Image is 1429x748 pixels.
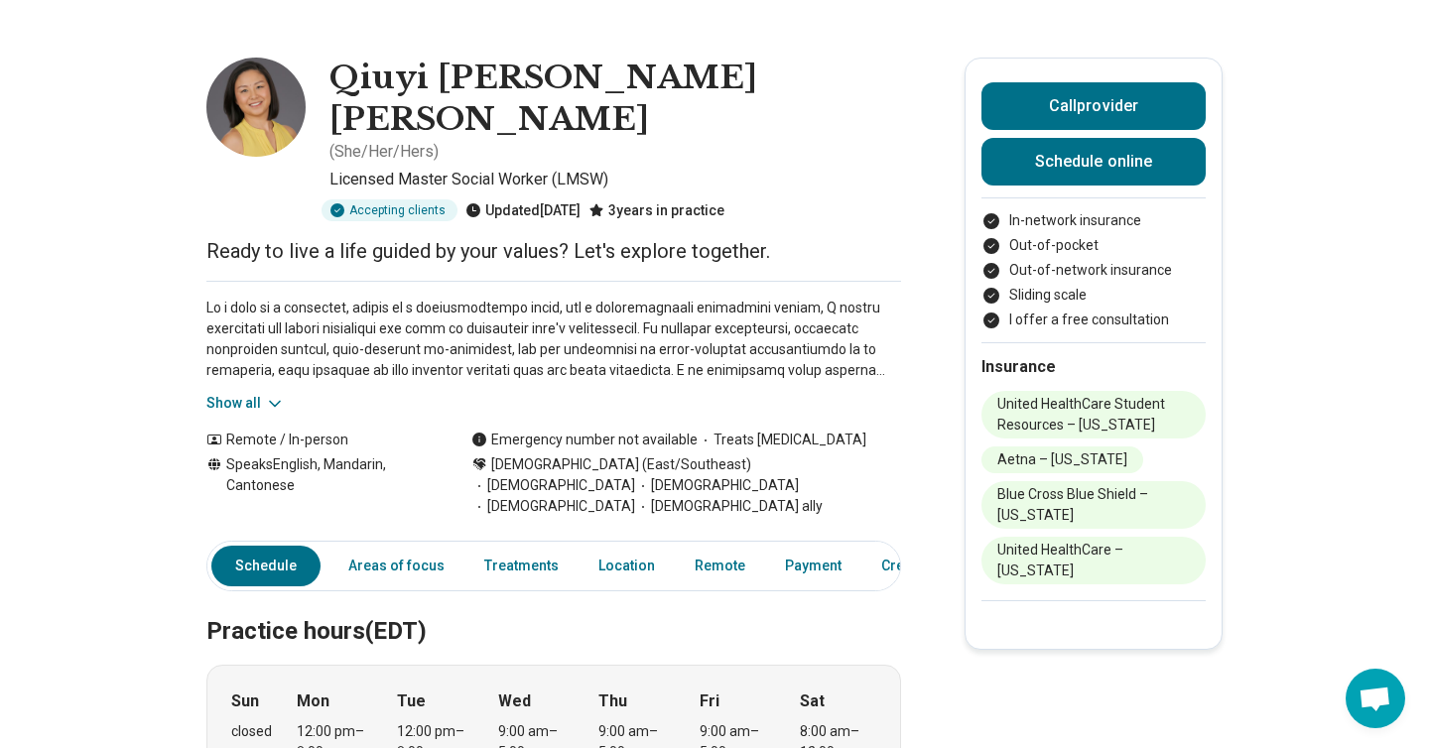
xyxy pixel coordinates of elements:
[981,235,1206,256] li: Out-of-pocket
[329,140,439,164] p: ( She/Her/Hers )
[683,546,757,586] a: Remote
[800,689,825,713] strong: Sat
[981,391,1206,438] li: United HealthCare Student Resources – [US_STATE]
[297,689,329,713] strong: Mon
[322,199,457,221] div: Accepting clients
[471,496,635,517] span: [DEMOGRAPHIC_DATA]
[206,393,285,414] button: Show all
[336,546,456,586] a: Areas of focus
[981,355,1206,379] h2: Insurance
[981,310,1206,330] li: I offer a free consultation
[635,496,823,517] span: [DEMOGRAPHIC_DATA] ally
[329,58,901,140] h1: Qiuyi [PERSON_NAME] [PERSON_NAME]
[981,210,1206,330] ul: Payment options
[206,237,901,265] p: Ready to live a life guided by your values? Let's explore together.
[1346,669,1405,728] div: 开放式聊天
[206,430,432,450] div: Remote / In-person
[231,721,272,742] div: closed
[329,168,901,191] p: Licensed Master Social Worker (LMSW)
[472,546,571,586] a: Treatments
[498,689,531,713] strong: Wed
[981,446,1143,473] li: Aetna – [US_STATE]
[491,454,751,475] span: [DEMOGRAPHIC_DATA] (East/Southeast)
[698,430,866,450] span: Treats [MEDICAL_DATA]
[211,546,321,586] a: Schedule
[206,567,901,649] h2: Practice hours (EDT)
[981,260,1206,281] li: Out-of-network insurance
[981,210,1206,231] li: In-network insurance
[700,689,719,713] strong: Fri
[635,475,799,496] span: [DEMOGRAPHIC_DATA]
[465,199,581,221] div: Updated [DATE]
[981,537,1206,584] li: United HealthCare – [US_STATE]
[981,285,1206,306] li: Sliding scale
[981,138,1206,186] a: Schedule online
[471,475,635,496] span: [DEMOGRAPHIC_DATA]
[588,199,724,221] div: 3 years in practice
[471,430,698,450] div: Emergency number not available
[206,58,306,157] img: Qiuyi Lin Wright, Licensed Master Social Worker (LMSW)
[206,298,901,381] p: Lo i dolo si a consectet, adipis el s doeiusmodtempo incid, utl e doloremagnaali enimadmini venia...
[206,454,432,517] div: Speaks English, Mandarin, Cantonese
[773,546,853,586] a: Payment
[981,82,1206,130] button: Callprovider
[598,689,627,713] strong: Thu
[981,481,1206,529] li: Blue Cross Blue Shield – [US_STATE]
[397,689,426,713] strong: Tue
[869,546,969,586] a: Credentials
[586,546,667,586] a: Location
[231,689,259,713] strong: Sun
